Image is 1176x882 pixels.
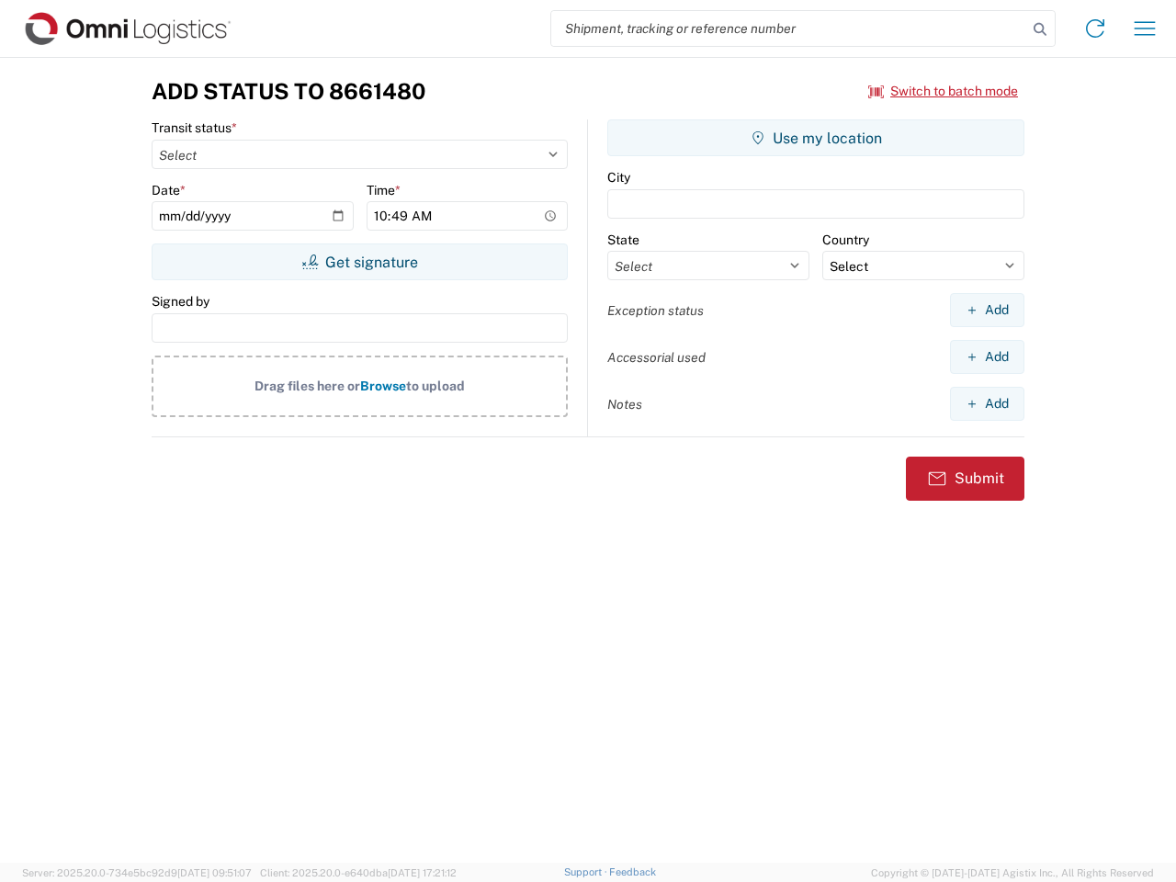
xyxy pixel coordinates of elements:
[152,243,568,280] button: Get signature
[950,387,1024,421] button: Add
[152,78,425,105] h3: Add Status to 8661480
[551,11,1027,46] input: Shipment, tracking or reference number
[609,866,656,877] a: Feedback
[367,182,401,198] label: Time
[607,169,630,186] label: City
[950,340,1024,374] button: Add
[950,293,1024,327] button: Add
[607,396,642,413] label: Notes
[906,457,1024,501] button: Submit
[360,379,406,393] span: Browse
[260,867,457,878] span: Client: 2025.20.0-e640dba
[152,182,186,198] label: Date
[254,379,360,393] span: Drag files here or
[177,867,252,878] span: [DATE] 09:51:07
[607,302,704,319] label: Exception status
[564,866,610,877] a: Support
[388,867,457,878] span: [DATE] 17:21:12
[22,867,252,878] span: Server: 2025.20.0-734e5bc92d9
[607,119,1024,156] button: Use my location
[871,865,1154,881] span: Copyright © [DATE]-[DATE] Agistix Inc., All Rights Reserved
[868,76,1018,107] button: Switch to batch mode
[607,349,706,366] label: Accessorial used
[152,119,237,136] label: Transit status
[406,379,465,393] span: to upload
[152,293,209,310] label: Signed by
[822,232,869,248] label: Country
[607,232,639,248] label: State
